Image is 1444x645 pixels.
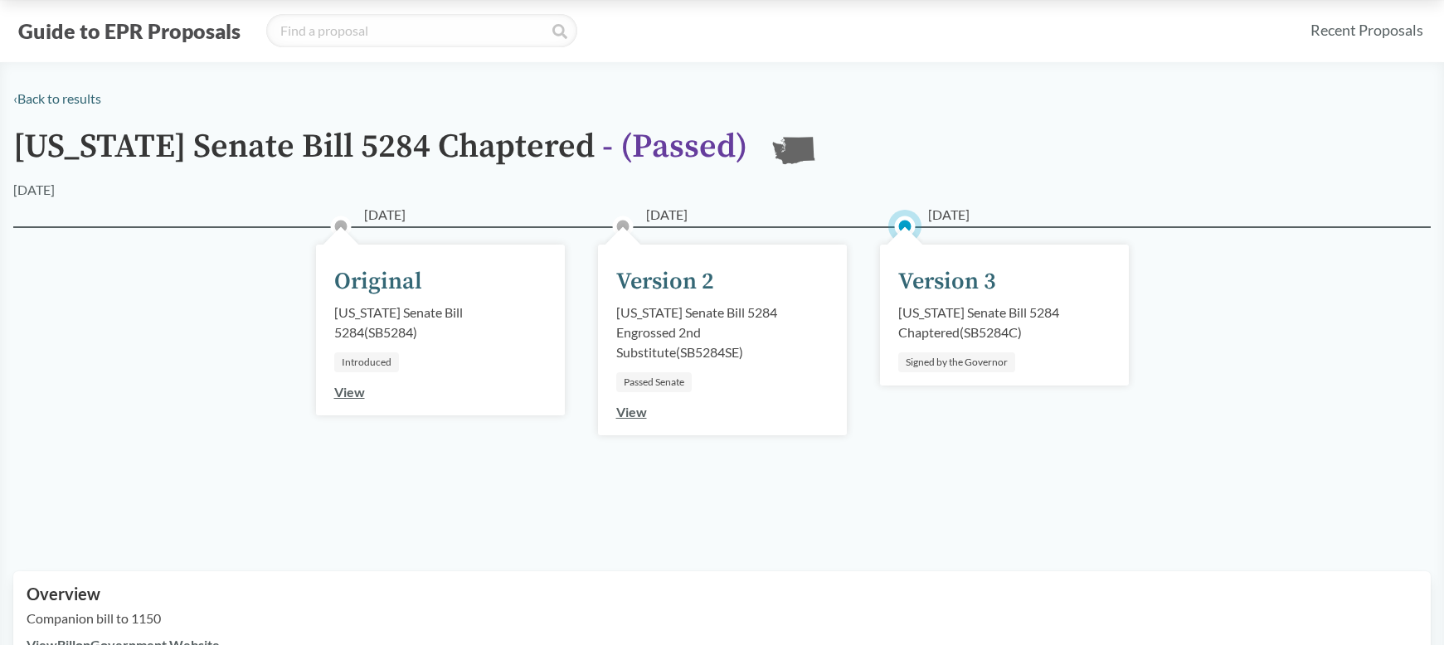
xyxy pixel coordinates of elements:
[1303,12,1431,49] a: Recent Proposals
[334,384,365,400] a: View
[616,264,714,299] div: Version 2
[646,205,688,225] span: [DATE]
[13,17,246,44] button: Guide to EPR Proposals
[334,264,422,299] div: Original
[13,129,747,180] h1: [US_STATE] Senate Bill 5284 Chaptered
[13,180,55,200] div: [DATE]
[27,609,1417,628] p: Companion bill to 1150
[898,264,996,299] div: Version 3
[334,352,399,372] div: Introduced
[898,352,1015,372] div: Signed by the Governor
[616,303,829,362] div: [US_STATE] Senate Bill 5284 Engrossed 2nd Substitute ( SB5284SE )
[266,14,577,47] input: Find a proposal
[13,90,101,106] a: ‹Back to results
[334,303,547,342] div: [US_STATE] Senate Bill 5284 ( SB5284 )
[928,205,970,225] span: [DATE]
[602,126,747,167] span: - ( Passed )
[27,584,1417,604] h2: Overview
[616,404,647,419] a: View
[616,372,692,392] div: Passed Senate
[364,205,406,225] span: [DATE]
[898,303,1111,342] div: [US_STATE] Senate Bill 5284 Chaptered ( SB5284C )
